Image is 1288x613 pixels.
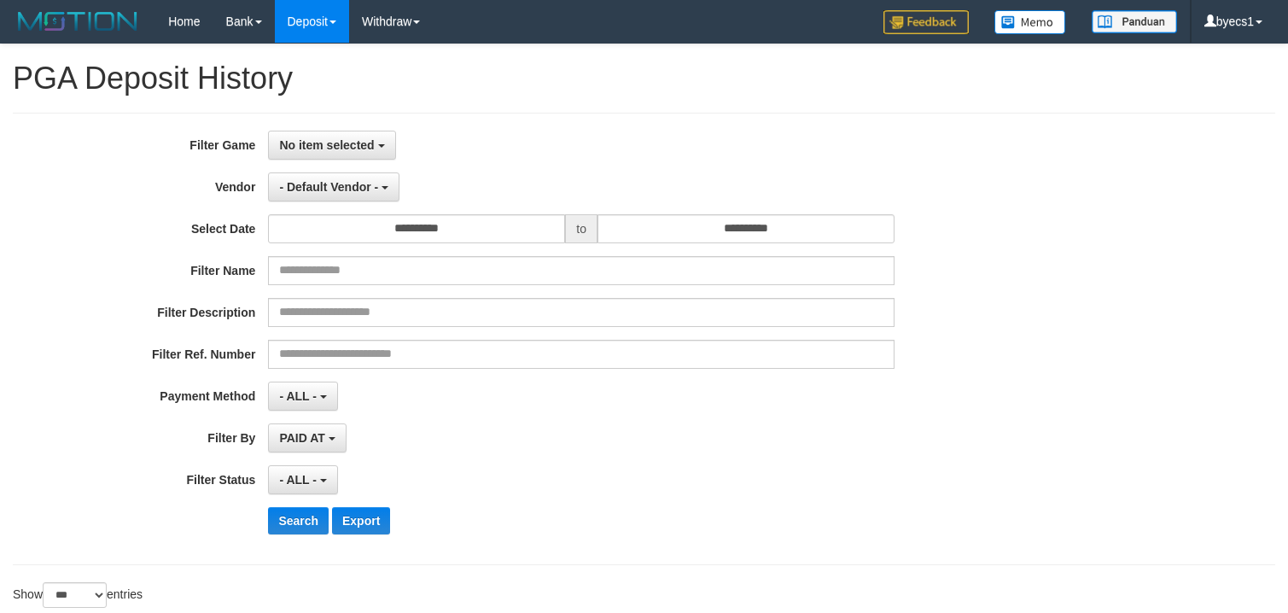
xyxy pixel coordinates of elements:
button: No item selected [268,131,395,160]
img: Button%20Memo.svg [994,10,1066,34]
span: to [565,214,597,243]
button: - ALL - [268,465,337,494]
button: - ALL - [268,382,337,411]
span: No item selected [279,138,374,152]
span: - ALL - [279,389,317,403]
button: - Default Vendor - [268,172,399,201]
img: panduan.png [1092,10,1177,33]
label: Show entries [13,582,143,608]
span: - ALL - [279,473,317,487]
button: Search [268,507,329,534]
span: PAID AT [279,431,324,445]
span: - Default Vendor - [279,180,378,194]
h1: PGA Deposit History [13,61,1275,96]
img: Feedback.jpg [883,10,969,34]
button: PAID AT [268,423,346,452]
button: Export [332,507,390,534]
img: MOTION_logo.png [13,9,143,34]
select: Showentries [43,582,107,608]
